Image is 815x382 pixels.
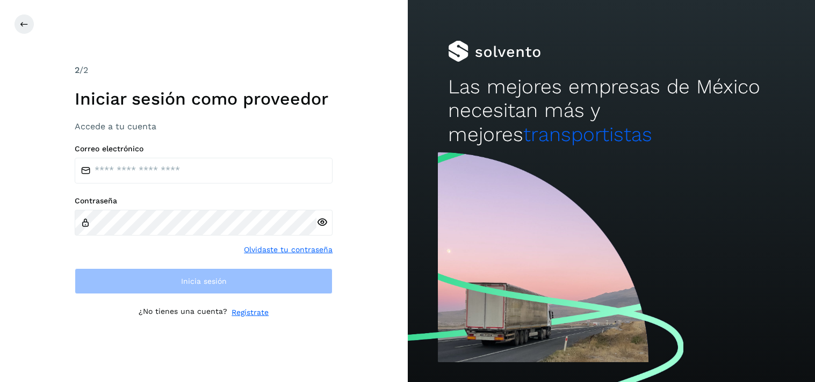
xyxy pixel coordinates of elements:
[75,144,333,153] label: Correo electrónico
[232,307,269,318] a: Regístrate
[75,121,333,131] h3: Accede a tu cuenta
[75,64,333,77] div: /2
[75,65,80,75] span: 2
[448,75,774,146] h2: Las mejores empresas de México necesitan más y mejores
[523,123,652,146] span: transportistas
[75,89,333,109] h1: Iniciar sesión como proveedor
[75,268,333,294] button: Inicia sesión
[139,307,227,318] p: ¿No tienes una cuenta?
[75,196,333,205] label: Contraseña
[244,244,333,255] a: Olvidaste tu contraseña
[181,277,227,285] span: Inicia sesión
